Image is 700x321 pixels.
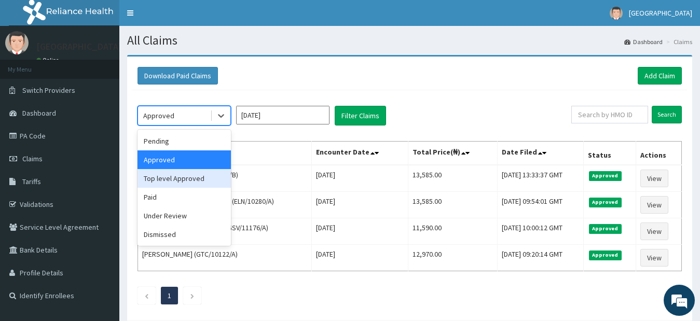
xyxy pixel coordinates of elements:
[54,58,174,72] div: Chat with us now
[498,218,584,245] td: [DATE] 10:00:12 GMT
[584,142,636,165] th: Status
[640,170,668,187] a: View
[498,165,584,192] td: [DATE] 13:33:37 GMT
[408,142,498,165] th: Total Price(₦)
[498,192,584,218] td: [DATE] 09:54:01 GMT
[143,110,174,121] div: Approved
[170,5,195,30] div: Minimize live chat window
[22,177,41,186] span: Tariffs
[638,67,682,85] a: Add Claim
[138,169,231,188] div: Top level Approved
[408,245,498,271] td: 12,970.00
[640,249,668,267] a: View
[312,218,408,245] td: [DATE]
[236,106,330,124] input: Select Month and Year
[335,106,386,125] button: Filter Claims
[5,212,198,248] textarea: Type your message and hit 'Enter'
[168,291,171,300] a: Page 1 is your current page
[312,165,408,192] td: [DATE]
[640,222,668,240] a: View
[312,192,408,218] td: [DATE]
[589,224,622,233] span: Approved
[408,165,498,192] td: 13,585.00
[60,95,143,200] span: We're online!
[589,250,622,260] span: Approved
[629,8,692,18] span: [GEOGRAPHIC_DATA]
[589,171,622,180] span: Approved
[652,106,682,123] input: Search
[636,142,682,165] th: Actions
[408,192,498,218] td: 13,585.00
[498,245,584,271] td: [DATE] 09:20:14 GMT
[138,245,312,271] td: [PERSON_NAME] (GTC/10122/A)
[22,108,56,118] span: Dashboard
[190,291,195,300] a: Next page
[138,132,231,150] div: Pending
[36,57,61,64] a: Online
[144,291,149,300] a: Previous page
[498,142,584,165] th: Date Filed
[408,218,498,245] td: 11,590.00
[138,67,218,85] button: Download Paid Claims
[127,34,692,47] h1: All Claims
[571,106,648,123] input: Search by HMO ID
[312,245,408,271] td: [DATE]
[138,225,231,244] div: Dismissed
[138,188,231,206] div: Paid
[36,42,122,51] p: [GEOGRAPHIC_DATA]
[22,86,75,95] span: Switch Providers
[19,52,42,78] img: d_794563401_company_1708531726252_794563401
[5,31,29,54] img: User Image
[22,154,43,163] span: Claims
[624,37,663,46] a: Dashboard
[589,198,622,207] span: Approved
[138,206,231,225] div: Under Review
[610,7,623,20] img: User Image
[138,150,231,169] div: Approved
[312,142,408,165] th: Encounter Date
[640,196,668,214] a: View
[664,37,692,46] li: Claims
